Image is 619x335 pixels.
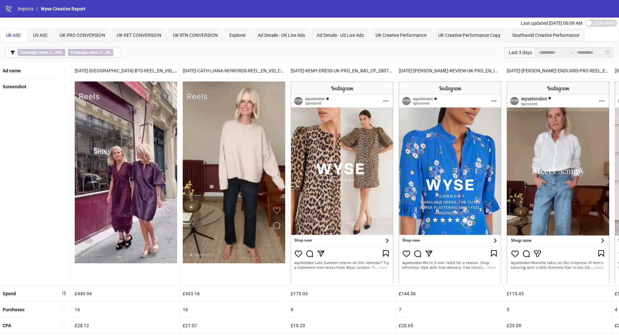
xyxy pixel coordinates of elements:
span: UK PRO CONVERSION [60,33,105,38]
div: £173.03 [288,286,396,301]
span: Last updated [DATE] 06:09 AM [521,21,582,26]
div: [DATE]-[PERSON_NAME]-REVIEW-UK-PRO_EN_IMG_CP_28072025_F_CC_SC9_None_NEWSEASON [396,63,504,79]
img: Screenshot 120230947599570055 [75,81,177,263]
span: Southwold Creative Performance [512,33,579,38]
span: Wyse Creative Report [41,6,85,11]
div: 7 [396,302,504,317]
img: Screenshot 120231164413380055 [507,81,609,283]
span: Ad Details - US Live Ads [317,33,364,38]
div: [DATE]-[GEOGRAPHIC_DATA]-BTS-REEL_EN_VID_NI_20082025_F_CC_SC8_USP11_LOFI [72,63,180,79]
b: CPA [3,323,11,328]
div: £144.56 [396,286,504,301]
span: sort-ascending [62,307,66,312]
b: _ASC [54,50,63,55]
div: [DATE]-[PERSON_NAME]-ENDCARD-PRO-REEL_EN_VID_CP_20082025_F_CC_SC23_USP4_LOFI [504,63,612,79]
b: Purchases [3,307,24,312]
b: Campaign name [20,50,48,55]
div: £449.94 [72,286,180,301]
span: ∋ [18,49,65,56]
img: Screenshot 120229138606330055 [399,81,501,283]
div: £19.23 [288,318,396,333]
div: 5 [504,302,612,317]
div: £23.09 [504,318,612,333]
span: US ASC [33,33,48,38]
span: Explorer [229,33,246,38]
b: _UK [104,50,111,55]
span: ∋ [68,49,113,56]
div: Last 3 days [504,47,535,58]
span: sort-ascending [62,68,66,73]
span: UK RET CONVERSION [117,33,161,38]
span: UK Creative Performance [376,33,426,38]
div: 9 [288,302,396,317]
div: [DATE]-REMY-DRESS-UK-PRO_EN_IMG_CP_28072025_F_CC_SC1_None_NEWSEASON [288,63,396,79]
img: Screenshot 120231163087960055 [183,81,285,263]
div: £433.16 [180,286,288,301]
span: sort-ascending [62,84,66,89]
b: Spend [3,291,16,296]
a: Reports [16,5,35,12]
div: £27.07 [180,318,288,333]
span: sort-descending [62,291,66,296]
div: 16 [72,302,180,317]
span: Ad Details - UK Live Ads [258,33,305,38]
span: swap-right [569,50,574,55]
button: Campaign name ∋ _ASCCampaign name ∋ _UK [5,47,121,58]
div: £20.65 [396,318,504,333]
span: UK RTN CONVERSION [173,33,218,38]
b: Screenshot [3,84,26,89]
span: filter [10,50,15,55]
div: [DATE]-CATH-LIANA-NOWORDS-REEL_EN_VID_CP_20082025_F_CC_SC23_USP4_LOFI [180,63,288,79]
b: Ad name [3,68,21,73]
span: sort-ascending [62,323,66,328]
img: Screenshot 120229138630260055 [291,81,393,283]
div: £115.45 [504,286,612,301]
li: / [36,5,38,12]
div: 16 [180,302,288,317]
div: £28.12 [72,318,180,333]
span: to [569,50,574,55]
span: UK ASC [6,33,21,38]
b: Campaign name [70,50,99,55]
span: UK Creative Performance Copy [438,33,501,38]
